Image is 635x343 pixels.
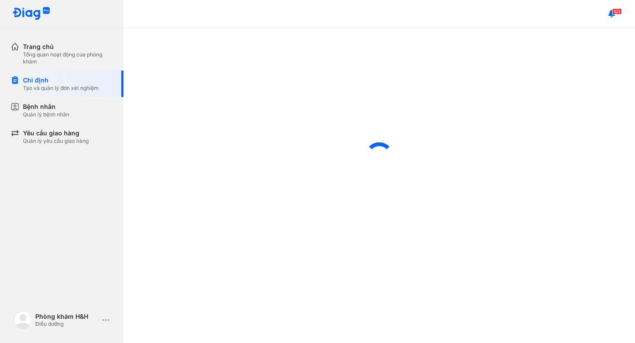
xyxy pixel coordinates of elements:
div: Điều dưỡng [35,321,99,328]
span: 103 [612,8,622,15]
img: logo [14,311,32,329]
div: Phòng khám H&H [35,313,99,321]
div: Yêu cầu giao hàng [23,129,89,138]
div: Tổng quan hoạt động của phòng khám [23,51,113,65]
div: Trang chủ [23,42,113,51]
img: logo [12,7,50,21]
div: Chỉ định [23,76,99,85]
div: Quản lý yêu cầu giao hàng [23,138,89,145]
div: Quản lý bệnh nhân [23,111,69,118]
div: Tạo và quản lý đơn xét nghiệm [23,85,99,92]
div: Bệnh nhân [23,102,69,111]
